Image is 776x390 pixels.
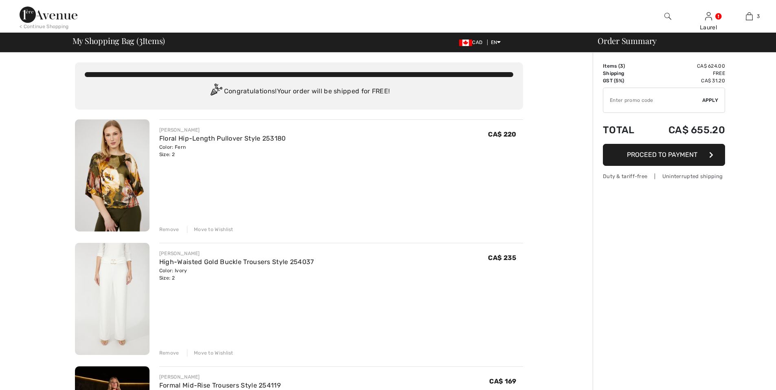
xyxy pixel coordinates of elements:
a: Floral Hip-Length Pullover Style 253180 [159,134,286,142]
div: Duty & tariff-free | Uninterrupted shipping [603,172,725,180]
span: CA$ 235 [488,254,516,262]
div: Remove [159,349,179,357]
td: Items ( ) [603,62,646,70]
div: Color: Ivory Size: 2 [159,267,314,282]
img: My Info [705,11,712,21]
span: CA$ 220 [488,130,516,138]
a: Sign In [705,12,712,20]
td: Total [603,116,646,144]
td: Free [646,70,725,77]
div: Laurel [688,23,728,32]
span: 3 [139,35,143,45]
td: Shipping [603,70,646,77]
div: Color: Fern Size: 2 [159,143,286,158]
a: 3 [729,11,769,21]
div: Move to Wishlist [187,226,233,233]
div: Move to Wishlist [187,349,233,357]
div: [PERSON_NAME] [159,373,281,381]
td: CA$ 624.00 [646,62,725,70]
img: 1ère Avenue [20,7,77,23]
span: Proceed to Payment [627,151,697,159]
span: CAD [459,40,486,45]
img: My Bag [746,11,753,21]
div: Remove [159,226,179,233]
img: search the website [664,11,671,21]
td: GST (5%) [603,77,646,84]
img: Congratulation2.svg [208,84,224,100]
a: Formal Mid-Rise Trousers Style 254119 [159,381,281,389]
span: EN [491,40,501,45]
td: CA$ 655.20 [646,116,725,144]
img: Floral Hip-Length Pullover Style 253180 [75,119,149,231]
span: Apply [702,97,719,104]
div: Congratulations! Your order will be shipped for FREE! [85,84,513,100]
a: High-Waisted Gold Buckle Trousers Style 254037 [159,258,314,266]
td: CA$ 31.20 [646,77,725,84]
span: My Shopping Bag ( Items) [73,37,165,45]
span: 3 [757,13,760,20]
span: 3 [620,63,623,69]
input: Promo code [603,88,702,112]
button: Proceed to Payment [603,144,725,166]
div: [PERSON_NAME] [159,126,286,134]
span: CA$ 169 [489,377,516,385]
div: Order Summary [588,37,771,45]
div: < Continue Shopping [20,23,69,30]
div: [PERSON_NAME] [159,250,314,257]
img: High-Waisted Gold Buckle Trousers Style 254037 [75,243,149,355]
img: Canadian Dollar [459,40,472,46]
